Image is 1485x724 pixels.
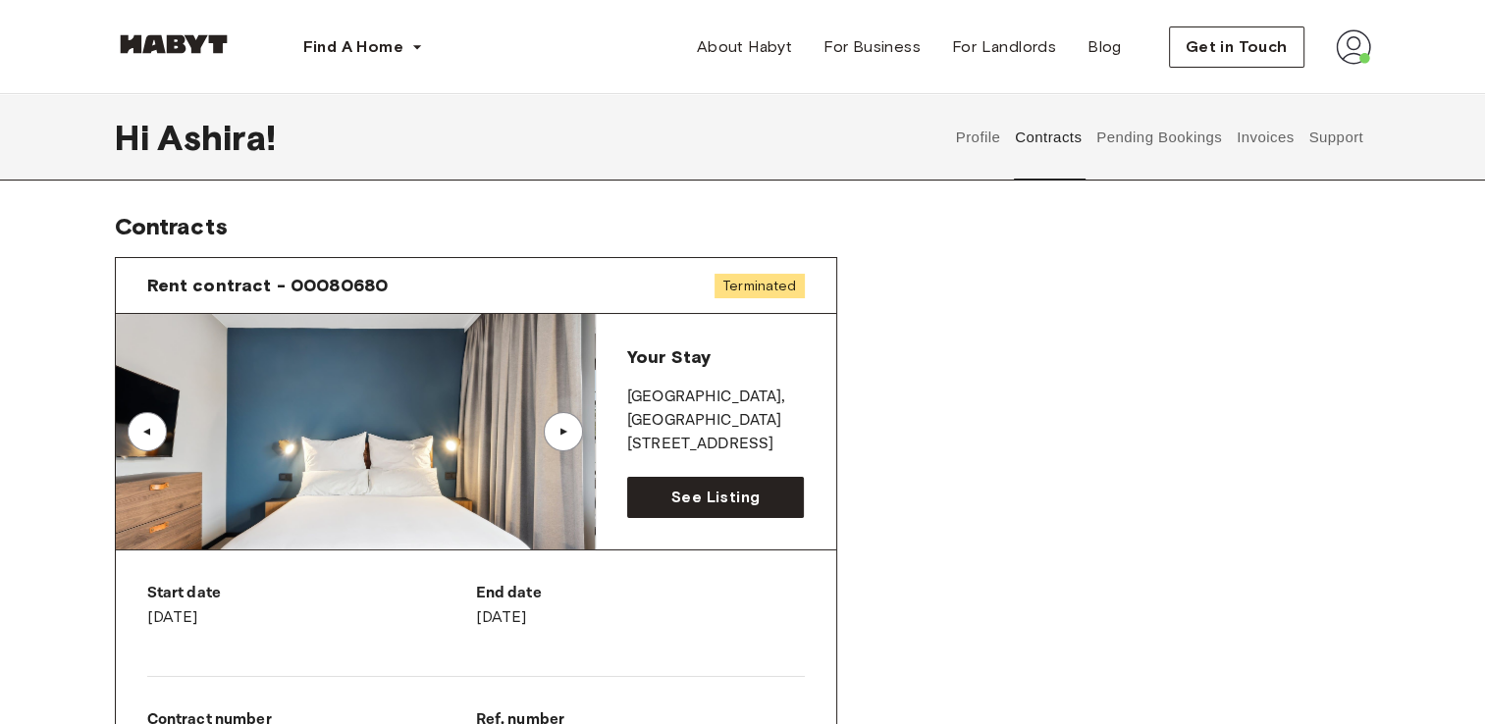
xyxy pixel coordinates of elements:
button: Profile [953,94,1003,181]
div: ▲ [137,426,157,438]
div: user profile tabs [948,94,1370,181]
p: [STREET_ADDRESS] [627,433,805,456]
span: Find A Home [303,35,403,59]
img: avatar [1336,29,1371,65]
img: Habyt [115,34,233,54]
span: Rent contract - 00080680 [147,274,389,297]
a: About Habyt [681,27,808,67]
button: Pending Bookings [1094,94,1225,181]
span: Get in Touch [1186,35,1288,59]
span: About Habyt [697,35,792,59]
button: Contracts [1013,94,1085,181]
a: For Landlords [936,27,1072,67]
span: Contracts [115,212,228,240]
span: Blog [1087,35,1122,59]
p: [GEOGRAPHIC_DATA] , [GEOGRAPHIC_DATA] [627,386,805,433]
p: Start date [147,582,476,605]
button: Invoices [1234,94,1296,181]
p: End date [476,582,805,605]
a: See Listing [627,477,805,518]
span: Your Stay [627,346,711,368]
div: ▲ [554,426,573,438]
div: [DATE] [476,582,805,629]
span: Hi [115,117,157,158]
button: Get in Touch [1169,26,1304,68]
span: Ashira ! [157,117,276,158]
a: For Business [808,27,936,67]
span: For Business [823,35,921,59]
a: Blog [1072,27,1138,67]
button: Support [1306,94,1366,181]
span: For Landlords [952,35,1056,59]
div: [DATE] [147,582,476,629]
button: Find A Home [288,27,439,67]
img: Image of the room [116,314,595,549]
span: Terminated [715,274,805,298]
span: See Listing [671,486,760,509]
